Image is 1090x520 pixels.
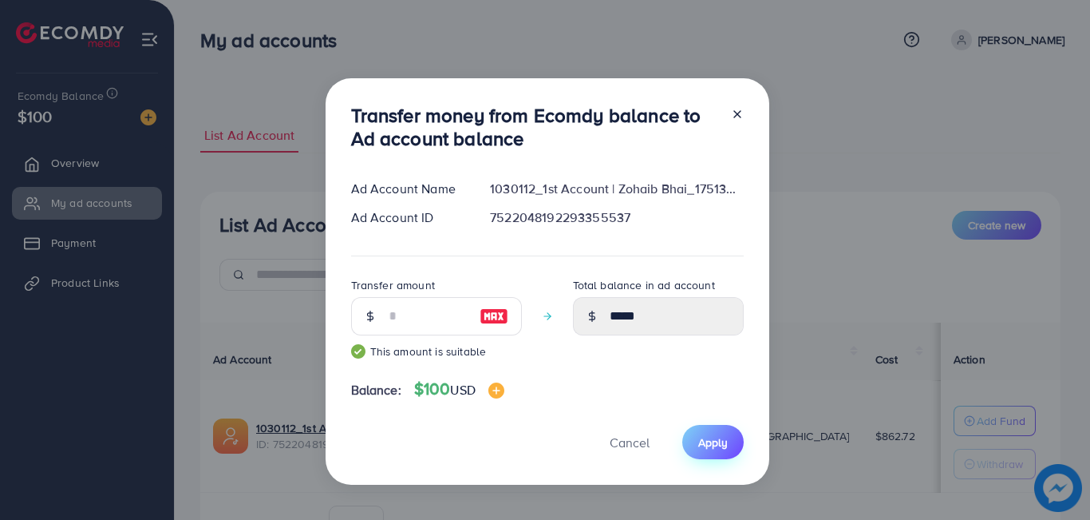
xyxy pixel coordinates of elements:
[477,180,756,198] div: 1030112_1st Account | Zohaib Bhai_1751363330022
[338,180,478,198] div: Ad Account Name
[488,383,504,399] img: image
[698,435,728,451] span: Apply
[682,425,744,459] button: Apply
[351,381,401,399] span: Balance:
[610,434,650,451] span: Cancel
[480,307,508,326] img: image
[351,344,365,359] img: guide
[414,379,504,399] h4: $100
[477,208,756,227] div: 7522048192293355537
[573,277,715,293] label: Total balance in ad account
[338,208,478,227] div: Ad Account ID
[351,277,435,293] label: Transfer amount
[351,104,718,150] h3: Transfer money from Ecomdy balance to Ad account balance
[590,425,669,459] button: Cancel
[351,343,522,359] small: This amount is suitable
[450,381,475,399] span: USD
